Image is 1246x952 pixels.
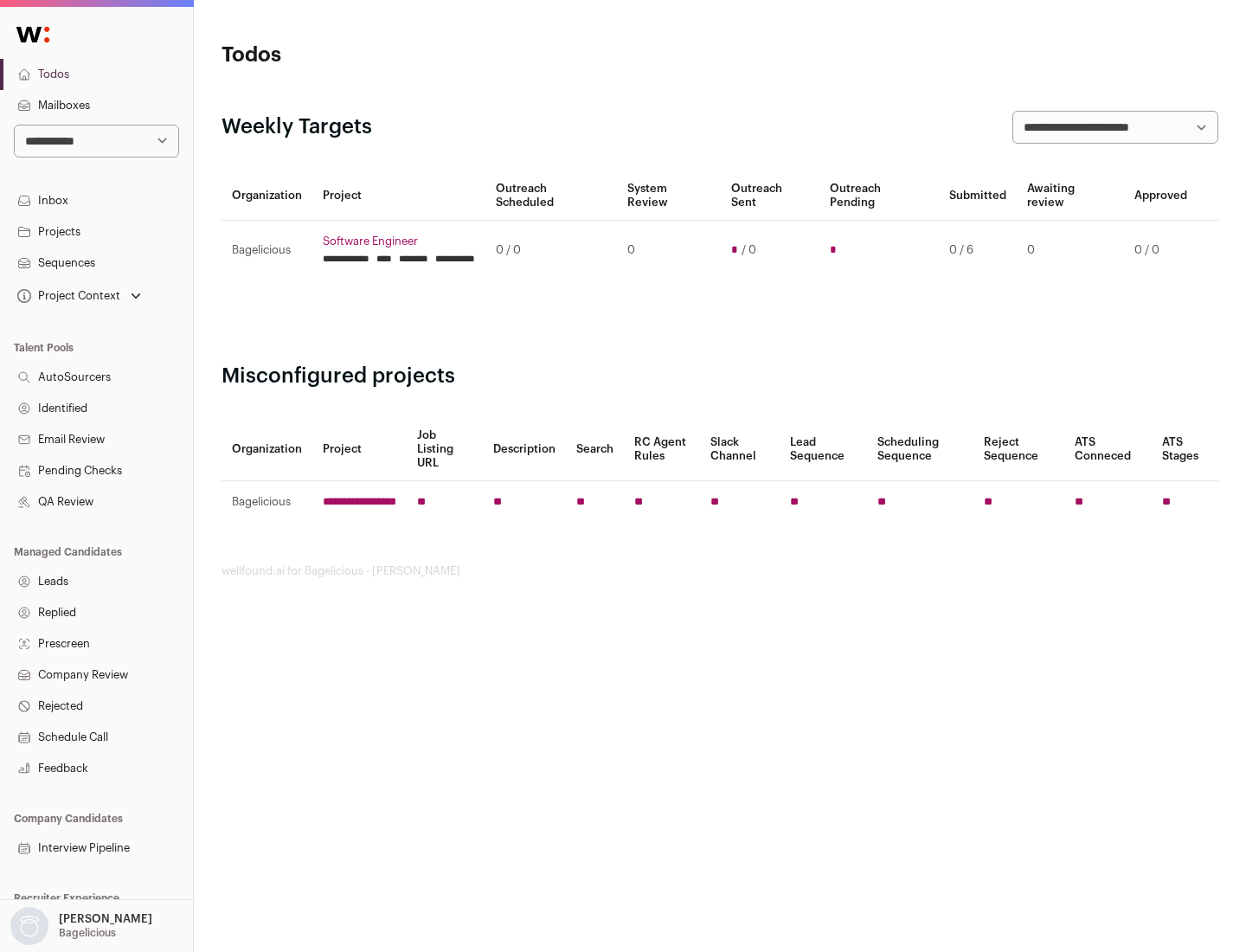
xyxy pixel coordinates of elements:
[1017,221,1124,280] td: 0
[222,113,372,141] h2: Weekly Targets
[222,564,1218,578] footer: wellfound:ai for Bagelicious - [PERSON_NAME]
[222,363,1218,390] h2: Misconfigured projects
[222,171,312,221] th: Organization
[7,17,59,52] img: Wellfound
[222,221,312,280] td: Bagelicious
[1124,171,1198,221] th: Approved
[59,926,116,940] p: Bagelicious
[14,284,145,308] button: Open dropdown
[485,221,617,280] td: 0 / 0
[617,171,720,221] th: System Review
[1124,221,1198,280] td: 0 / 0
[485,171,617,221] th: Outreach Scheduled
[1064,418,1151,481] th: ATS Conneced
[566,418,624,481] th: Search
[973,418,1065,481] th: Reject Sequence
[323,235,475,248] a: Software Engineer
[222,42,554,69] h1: Todos
[483,418,566,481] th: Description
[10,907,48,945] img: nopic.png
[14,289,120,303] div: Project Context
[312,171,485,221] th: Project
[700,418,780,481] th: Slack Channel
[1017,171,1124,221] th: Awaiting review
[1152,418,1218,481] th: ATS Stages
[939,171,1017,221] th: Submitted
[867,418,973,481] th: Scheduling Sequence
[312,418,407,481] th: Project
[624,418,699,481] th: RC Agent Rules
[617,221,720,280] td: 0
[742,243,756,257] span: / 0
[407,418,483,481] th: Job Listing URL
[939,221,1017,280] td: 0 / 6
[780,418,867,481] th: Lead Sequence
[721,171,820,221] th: Outreach Sent
[7,907,156,945] button: Open dropdown
[222,418,312,481] th: Organization
[59,912,152,926] p: [PERSON_NAME]
[819,171,938,221] th: Outreach Pending
[222,481,312,524] td: Bagelicious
